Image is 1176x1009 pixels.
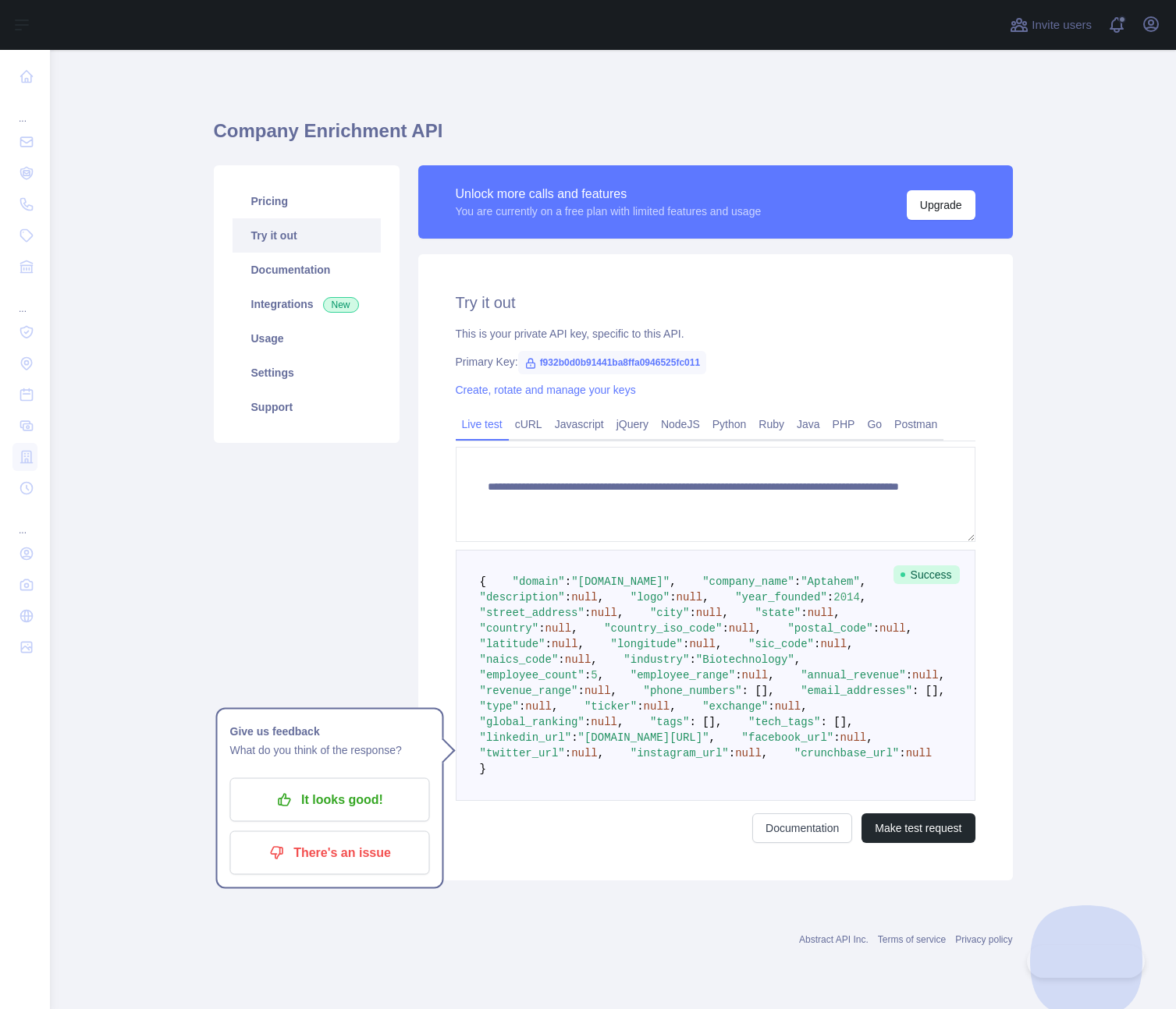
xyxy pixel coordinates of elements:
span: "country_iso_code" [604,622,722,635]
a: Live test [456,412,509,437]
span: , [598,669,604,682]
span: "[DOMAIN_NAME]" [571,575,670,588]
span: null [525,700,552,713]
span: : [689,607,695,619]
a: Ruby [752,412,791,437]
span: "latitude" [480,638,545,650]
span: null [912,669,939,682]
span: , [709,731,716,744]
span: "[DOMAIN_NAME][URL]" [578,731,709,744]
span: , [722,607,728,619]
a: Terms of service [878,934,946,945]
span: Invite users [1032,16,1092,34]
span: : [735,669,741,682]
div: Primary Key: [456,354,975,370]
span: : [906,669,912,682]
span: 2014 [833,591,860,604]
a: Abstract API Inc. [799,934,869,945]
div: This is your private API key, specific to this API. [456,326,975,342]
span: : [794,575,801,588]
span: : [873,622,879,635]
span: : [584,669,591,682]
span: : [565,747,571,759]
a: Python [706,412,753,437]
span: : [637,700,643,713]
a: Try it out [233,218,381,253]
span: "tags" [650,716,689,728]
span: null [584,685,611,697]
span: , [598,747,604,759]
span: "employee_count" [480,669,584,682]
span: : [584,716,591,728]
span: , [702,591,709,604]
span: : [584,607,591,619]
span: null [696,607,723,619]
h1: Give us feedback [230,722,430,741]
span: : [814,638,820,650]
span: : [899,747,905,759]
span: "crunchbase_url" [794,747,899,759]
span: "type" [480,700,519,713]
span: , [552,700,558,713]
span: null [571,747,598,759]
span: "exchange" [702,700,768,713]
h2: Try it out [456,292,975,313]
span: null [545,622,572,635]
span: "phone_numbers" [644,685,742,697]
span: "Biotechnology" [696,653,794,666]
span: "city" [650,607,689,619]
span: , [906,622,912,635]
a: Pricing [233,184,381,218]
span: "ticker" [584,700,637,713]
span: null [571,591,598,604]
span: : [689,653,695,666]
span: , [617,716,624,728]
span: , [716,638,722,650]
button: Invite users [1007,12,1095,37]
span: : [801,607,807,619]
span: , [578,638,584,650]
span: , [611,685,617,697]
span: null [591,607,617,619]
span: null [906,747,933,759]
a: Create, rotate and manage your keys [456,384,636,396]
span: 5 [591,669,597,682]
button: Upgrade [907,190,975,220]
span: null [735,747,762,759]
span: null [729,622,755,635]
span: "employee_range" [631,669,735,682]
span: , [762,747,768,759]
a: Go [861,412,888,437]
span: null [742,669,769,682]
a: Postman [888,412,943,437]
span: "domain" [513,575,565,588]
span: "country" [480,622,539,635]
span: null [840,731,867,744]
span: "revenue_range" [480,685,578,697]
span: , [670,575,676,588]
span: Success [894,565,960,584]
a: PHP [826,412,862,437]
a: NodeJS [655,412,706,437]
span: null [879,622,906,635]
span: "global_ranking" [480,716,584,728]
span: , [617,607,624,619]
span: , [794,653,801,666]
a: Java [791,412,826,437]
span: "street_address" [480,607,584,619]
span: "state" [755,607,801,619]
iframe: Toggle Customer Support [1027,945,1145,978]
span: null [808,607,834,619]
span: : [519,700,525,713]
span: null [644,700,670,713]
span: "Aptahem" [801,575,860,588]
span: "tech_tags" [748,716,820,728]
a: Documentation [233,253,381,287]
span: , [670,700,676,713]
span: : [578,685,584,697]
p: What do you think of the response? [230,741,430,759]
a: Integrations New [233,287,381,321]
span: "annual_revenue" [801,669,905,682]
a: Documentation [752,813,852,843]
div: ... [12,284,37,315]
